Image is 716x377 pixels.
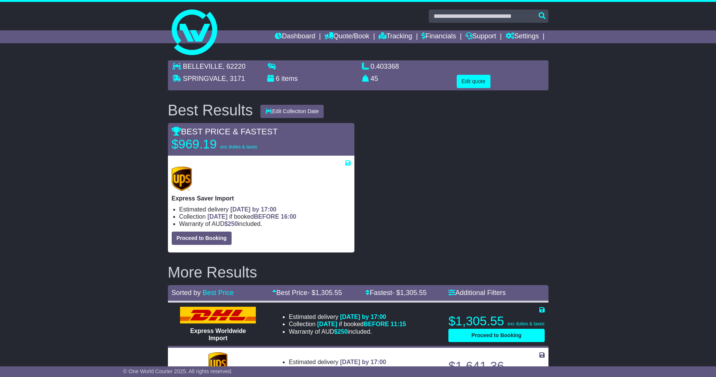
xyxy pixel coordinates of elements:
span: BEFORE [254,213,279,220]
span: Express Worldwide Import [190,328,246,341]
p: $969.19 [172,137,266,152]
span: exc duties & taxes [220,144,257,150]
a: Additional Filters [448,289,506,297]
span: BEST PRICE & FASTEST [172,127,278,136]
a: Tracking [379,30,412,43]
a: Support [465,30,496,43]
span: [DATE] by 17:00 [340,314,386,320]
span: 45 [371,75,378,82]
li: Estimated delivery [289,313,406,320]
span: SPRINGVALE [183,75,226,82]
span: , 3171 [226,75,245,82]
span: 1,305.55 [315,289,342,297]
span: exc duties & taxes [508,321,544,327]
span: 250 [228,221,238,227]
span: BEFORE [363,321,389,327]
span: 11:15 [390,321,406,327]
div: Best Results [164,102,257,118]
button: Edit quote [457,75,490,88]
a: Financials [421,30,456,43]
p: Express Saver Import [172,195,351,202]
p: $1,305.55 [448,314,544,329]
span: items [282,75,298,82]
span: $ [334,328,348,335]
li: Warranty of AUD included. [179,220,351,227]
span: $ [224,221,238,227]
span: [DATE] [317,321,337,327]
a: Best Price- $1,305.55 [272,289,342,297]
h2: More Results [168,264,548,281]
li: Warranty of AUD included. [289,328,406,335]
li: Collection [289,366,406,373]
p: $1,641.36 [448,359,544,374]
span: if booked [207,213,296,220]
span: [DATE] by 17:00 [230,206,277,213]
span: 250 [337,328,348,335]
span: - $ [307,289,342,297]
span: [DATE] [207,213,227,220]
span: [DATE] by 17:00 [340,359,386,365]
span: 0.403368 [371,63,399,70]
span: 16:00 [281,213,296,220]
a: Settings [506,30,539,43]
span: Sorted by [172,289,201,297]
li: Estimated delivery [179,206,351,213]
button: Edit Collection Date [260,105,324,118]
a: Fastest- $1,305.55 [365,289,426,297]
img: UPS (new): Expedited Import [208,352,227,375]
img: UPS (new): Express Saver Import [172,167,192,191]
a: Quote/Book [324,30,369,43]
span: if booked [317,321,406,327]
li: Collection [179,213,351,220]
button: Proceed to Booking [448,329,544,342]
span: , 62220 [223,63,246,70]
li: Estimated delivery [289,358,406,366]
span: 1,305.55 [400,289,427,297]
li: Collection [289,320,406,328]
img: DHL: Express Worldwide Import [180,307,256,323]
span: - $ [392,289,427,297]
button: Proceed to Booking [172,232,232,245]
a: Dashboard [275,30,315,43]
span: BELLEVILLE [183,63,223,70]
a: Best Price [203,289,234,297]
span: © One World Courier 2025. All rights reserved. [123,368,233,374]
span: 6 [276,75,280,82]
